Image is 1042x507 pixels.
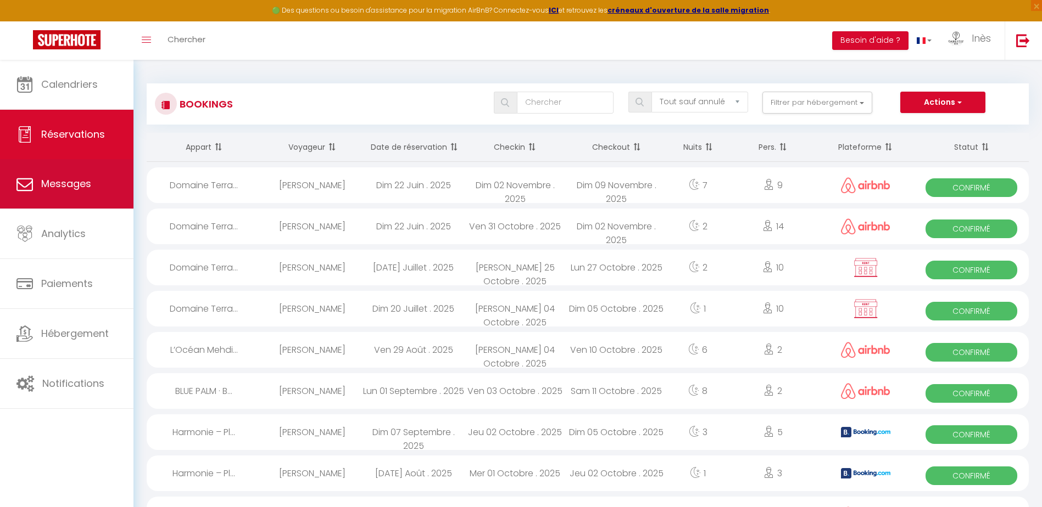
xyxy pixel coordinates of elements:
th: Sort by channel [817,133,915,162]
a: Chercher [159,21,214,60]
button: Filtrer par hébergement [762,92,872,114]
a: ... Inès [940,21,1005,60]
span: Notifications [42,376,104,390]
span: Calendriers [41,77,98,91]
a: créneaux d'ouverture de la salle migration [608,5,769,15]
span: Hébergement [41,326,109,340]
button: Ouvrir le widget de chat LiveChat [9,4,42,37]
img: ... [948,31,965,46]
th: Sort by rentals [147,133,261,162]
a: ICI [549,5,559,15]
th: Sort by status [914,133,1029,162]
span: Messages [41,177,91,190]
h3: Bookings [177,92,233,116]
input: Chercher [517,92,614,114]
span: Réservations [41,127,105,141]
span: Analytics [41,227,86,240]
th: Sort by nights [667,133,729,162]
button: Actions [900,92,985,114]
th: Sort by checkin [464,133,566,162]
th: Sort by booking date [363,133,464,162]
img: Super Booking [33,30,101,49]
span: Inès [972,31,991,45]
span: Chercher [168,33,205,45]
span: Paiements [41,277,93,290]
th: Sort by checkout [566,133,667,162]
iframe: Chat [995,458,1034,499]
button: Besoin d'aide ? [832,31,909,50]
th: Sort by guest [261,133,363,162]
th: Sort by people [729,133,817,162]
img: logout [1016,33,1030,47]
